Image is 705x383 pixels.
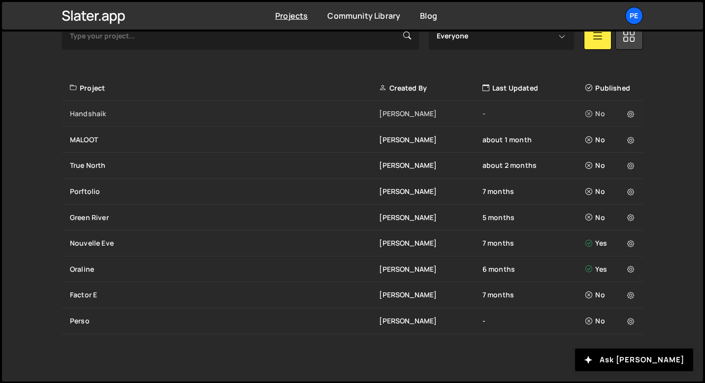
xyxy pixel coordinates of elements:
[275,10,308,21] a: Projects
[482,187,585,196] div: 7 months
[70,83,379,93] div: Project
[62,153,643,179] a: True North [PERSON_NAME] about 2 months No
[62,256,643,283] a: Oraline [PERSON_NAME] 6 months Yes
[70,238,379,248] div: Nouvelle Eve
[482,264,585,274] div: 6 months
[379,160,482,170] div: [PERSON_NAME]
[585,316,637,326] div: No
[70,187,379,196] div: Porftolio
[379,83,482,93] div: Created By
[420,10,437,21] a: Blog
[625,7,643,25] a: Pe
[585,109,637,119] div: No
[585,135,637,145] div: No
[62,308,643,334] a: Perso [PERSON_NAME] - No
[62,230,643,256] a: Nouvelle Eve [PERSON_NAME] 7 months Yes
[70,160,379,170] div: True North
[482,238,585,248] div: 7 months
[62,282,643,308] a: Factor E [PERSON_NAME] 7 months No
[585,187,637,196] div: No
[585,290,637,300] div: No
[482,83,585,93] div: Last Updated
[482,160,585,170] div: about 2 months
[70,109,379,119] div: Handshaik
[482,290,585,300] div: 7 months
[379,187,482,196] div: [PERSON_NAME]
[70,316,379,326] div: Perso
[62,127,643,153] a: MALOOT [PERSON_NAME] about 1 month No
[327,10,400,21] a: Community Library
[70,290,379,300] div: Factor E
[575,349,693,371] button: Ask [PERSON_NAME]
[379,109,482,119] div: [PERSON_NAME]
[379,316,482,326] div: [PERSON_NAME]
[482,109,585,119] div: -
[70,135,379,145] div: MALOOT
[62,101,643,127] a: Handshaik [PERSON_NAME] - No
[379,135,482,145] div: [PERSON_NAME]
[482,135,585,145] div: about 1 month
[379,238,482,248] div: [PERSON_NAME]
[585,83,637,93] div: Published
[379,290,482,300] div: [PERSON_NAME]
[62,22,419,50] input: Type your project...
[379,264,482,274] div: [PERSON_NAME]
[585,160,637,170] div: No
[585,264,637,274] div: Yes
[585,238,637,248] div: Yes
[70,264,379,274] div: Oraline
[70,213,379,223] div: Green River
[62,205,643,231] a: Green River [PERSON_NAME] 5 months No
[379,213,482,223] div: [PERSON_NAME]
[482,213,585,223] div: 5 months
[482,316,585,326] div: -
[62,179,643,205] a: Porftolio [PERSON_NAME] 7 months No
[585,213,637,223] div: No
